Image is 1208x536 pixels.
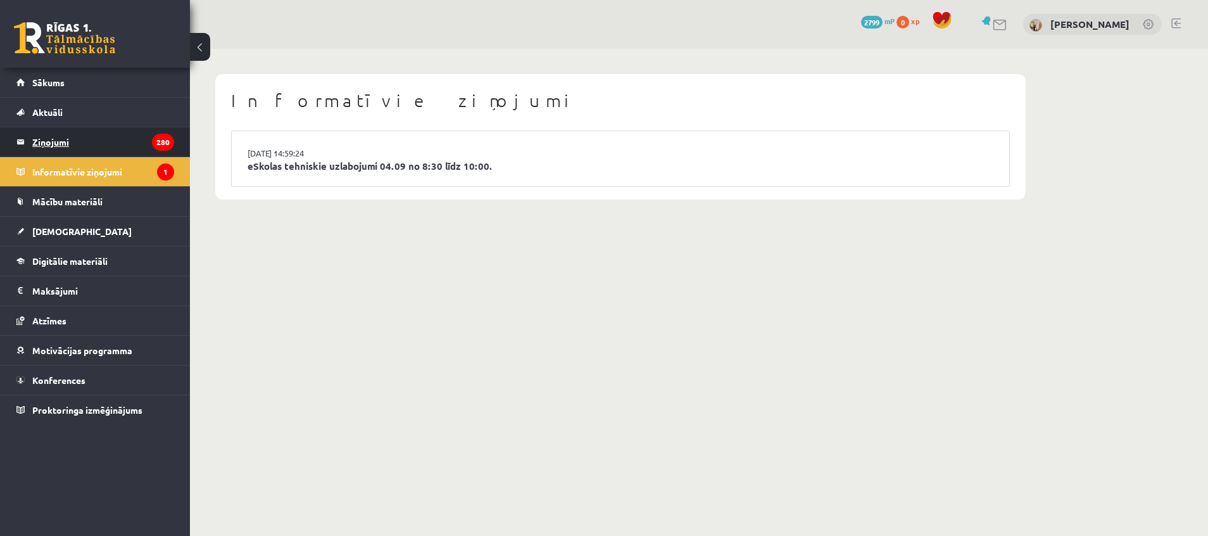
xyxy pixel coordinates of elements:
[248,159,993,174] a: eSkolas tehniskie uzlabojumi 04.09 no 8:30 līdz 10:00.
[32,106,63,118] span: Aktuāli
[16,246,174,276] a: Digitālie materiāli
[16,187,174,216] a: Mācību materiāli
[231,90,1010,112] h1: Informatīvie ziņojumi
[1029,19,1042,32] img: Viktorija Zieneviča
[32,404,142,416] span: Proktoringa izmēģinājums
[32,77,65,88] span: Sākums
[16,276,174,305] a: Maksājumi
[32,255,108,267] span: Digitālie materiāli
[16,98,174,127] a: Aktuāli
[32,157,174,186] legend: Informatīvie ziņojumi
[32,276,174,305] legend: Maksājumi
[884,16,895,26] span: mP
[861,16,895,26] a: 2799 mP
[157,163,174,181] i: 1
[14,22,115,54] a: Rīgas 1. Tālmācības vidusskola
[32,127,174,156] legend: Ziņojumi
[16,366,174,395] a: Konferences
[32,196,103,207] span: Mācību materiāli
[16,68,174,97] a: Sākums
[16,157,174,186] a: Informatīvie ziņojumi1
[152,134,174,151] i: 280
[16,217,174,246] a: [DEMOGRAPHIC_DATA]
[32,226,132,237] span: [DEMOGRAPHIC_DATA]
[897,16,926,26] a: 0 xp
[16,306,174,335] a: Atzīmes
[897,16,909,29] span: 0
[32,374,85,386] span: Konferences
[16,395,174,424] a: Proktoringa izmēģinājums
[911,16,919,26] span: xp
[32,345,132,356] span: Motivācijas programma
[861,16,883,29] span: 2799
[248,147,343,160] a: [DATE] 14:59:24
[1050,18,1129,30] a: [PERSON_NAME]
[16,336,174,365] a: Motivācijas programma
[32,315,66,326] span: Atzīmes
[16,127,174,156] a: Ziņojumi280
